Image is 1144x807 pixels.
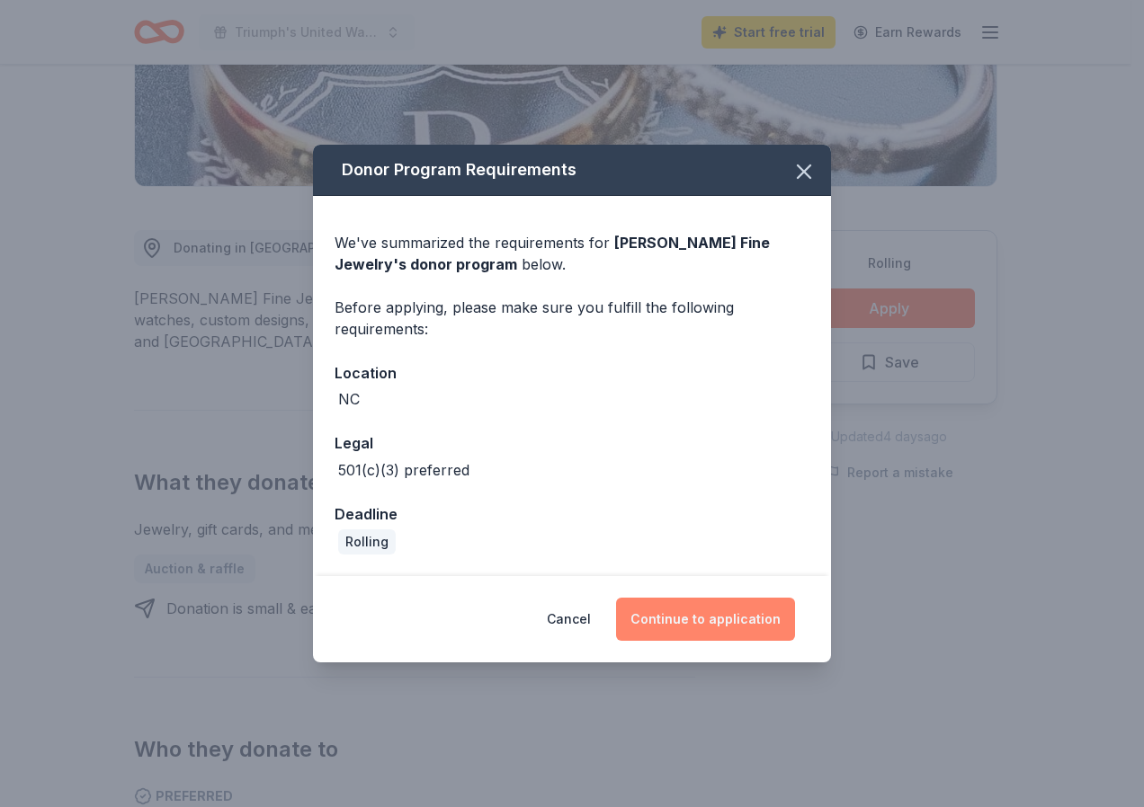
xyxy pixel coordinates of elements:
div: 501(c)(3) preferred [338,459,469,481]
div: Rolling [338,529,396,554]
div: Legal [335,431,809,455]
button: Continue to application [616,598,795,641]
div: Deadline [335,502,809,526]
div: Before applying, please make sure you fulfill the following requirements: [335,297,809,340]
div: NC [338,388,360,410]
div: Donor Program Requirements [313,145,831,196]
div: We've summarized the requirements for below. [335,232,809,275]
div: Location [335,361,809,385]
button: Cancel [547,598,591,641]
